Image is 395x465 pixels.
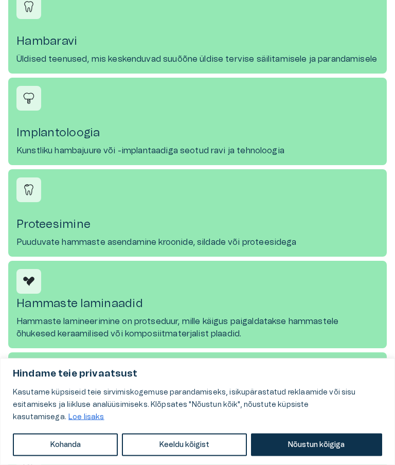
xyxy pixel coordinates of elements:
button: Kohanda [13,434,118,456]
a: Loe lisaks [68,413,105,421]
p: Hammaste lamineerimine on protseduur, mille käigus paigaldatakse hammastele õhukesed keraamilised... [16,316,379,341]
h4: Proteesimine [16,218,379,232]
p: Hindame teie privaatsust [13,368,382,380]
p: Kasutame küpsiseid teie sirvimiskogemuse parandamiseks, isikupärastatud reklaamide või sisu esita... [13,386,382,423]
h4: Hambaravi [16,35,379,49]
span: Help [52,8,68,16]
h4: Hammaste laminaadid [16,297,379,311]
h4: Implantoloogia [16,127,379,140]
img: Hammaste laminaadid icon [21,274,37,290]
img: Implantoloogia icon [21,91,37,106]
p: Üldised teenused, mis keskenduvad suuõõne üldise tervise säilitamisele ja parandamisele [16,53,377,66]
p: Kunstliku hambajuure või -implantaadiga seotud ravi ja tehnoloogia [16,145,284,157]
img: Proteesimine icon [21,183,37,198]
button: Nõustun kõigiga [251,434,382,456]
button: Keeldu kõigist [122,434,246,456]
p: Puuduvate hammaste asendamine kroonide, sildade või proteesidega [16,237,297,249]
